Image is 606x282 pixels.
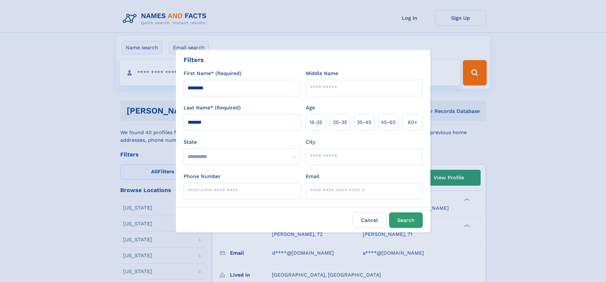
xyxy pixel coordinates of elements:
[306,173,319,180] label: Email
[353,212,387,228] label: Cancel
[357,119,371,126] span: 35‑45
[306,70,338,77] label: Middle Name
[408,119,417,126] span: 60+
[184,55,204,65] div: Filters
[184,138,301,146] label: State
[389,212,423,228] button: Search
[381,119,396,126] span: 45‑60
[184,104,241,112] label: Last Name* (Required)
[184,70,241,77] label: First Name* (Required)
[333,119,347,126] span: 25‑35
[306,104,315,112] label: Age
[184,173,221,180] label: Phone Number
[306,138,315,146] label: City
[309,119,322,126] span: 18‑25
